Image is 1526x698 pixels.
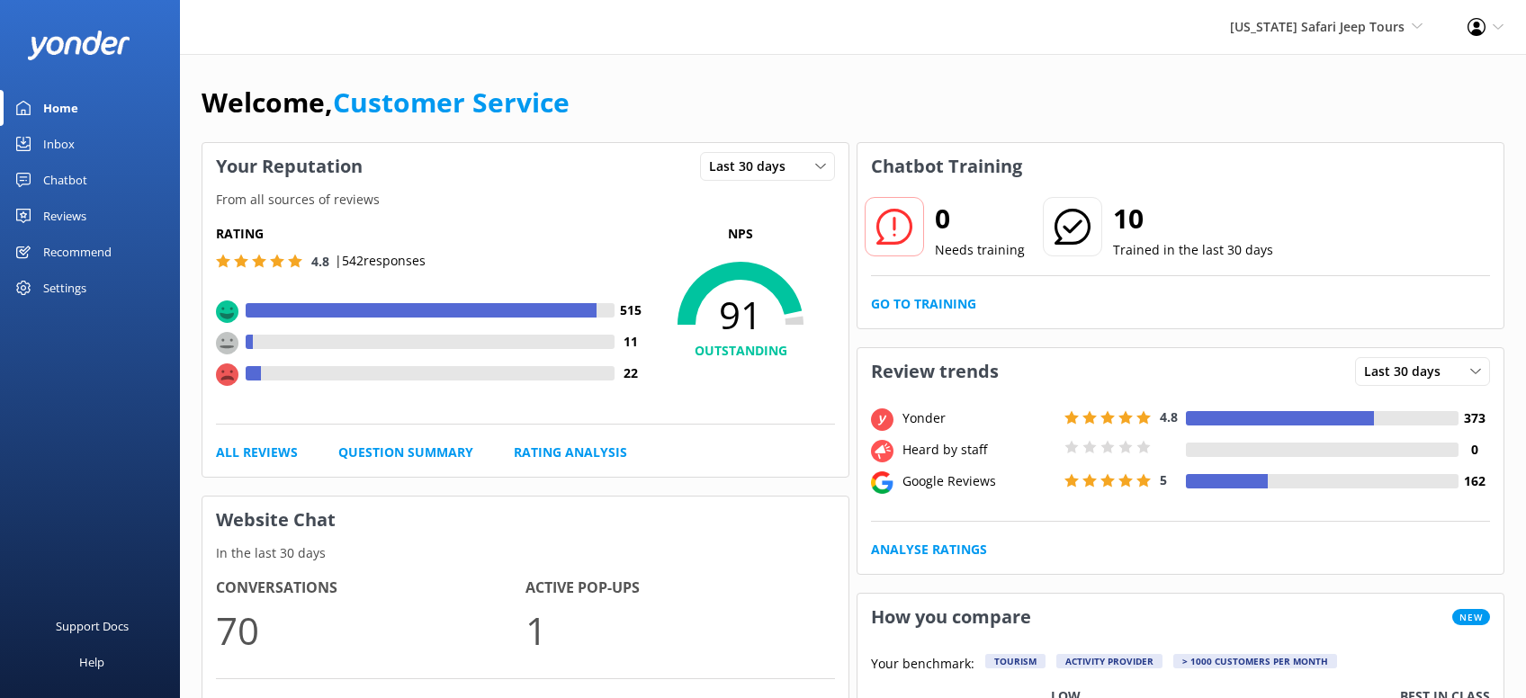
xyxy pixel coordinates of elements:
a: Customer Service [333,84,570,121]
p: Your benchmark: [871,654,974,676]
p: | 542 responses [335,251,426,271]
div: Yonder [898,408,1060,428]
div: Help [79,644,104,680]
span: Last 30 days [709,157,796,176]
div: > 1000 customers per month [1173,654,1337,668]
span: Last 30 days [1364,362,1451,381]
h4: 373 [1459,408,1490,428]
h1: Welcome, [202,81,570,124]
div: Heard by staff [898,440,1060,460]
div: Home [43,90,78,126]
span: [US_STATE] Safari Jeep Tours [1230,18,1405,35]
h4: 22 [615,363,646,383]
a: Go to Training [871,294,976,314]
a: Analyse Ratings [871,540,987,559]
h4: 0 [1459,440,1490,460]
h5: Rating [216,224,646,244]
h3: Chatbot Training [857,143,1036,190]
h2: 10 [1113,197,1273,240]
h3: Review trends [857,348,1012,395]
a: All Reviews [216,443,298,462]
a: Question Summary [338,443,473,462]
h4: Active Pop-ups [525,577,835,600]
h3: How you compare [857,594,1045,640]
h4: 515 [615,300,646,320]
span: 4.8 [311,253,329,270]
div: Recommend [43,234,112,270]
span: 5 [1160,471,1167,488]
h4: Conversations [216,577,525,600]
div: Google Reviews [898,471,1060,491]
h4: 162 [1459,471,1490,491]
h4: 11 [615,332,646,352]
div: Activity Provider [1056,654,1162,668]
span: 91 [646,292,835,337]
div: Support Docs [56,608,129,644]
p: Trained in the last 30 days [1113,240,1273,260]
p: 1 [525,600,835,660]
div: Inbox [43,126,75,162]
h4: OUTSTANDING [646,341,835,361]
h2: 0 [935,197,1025,240]
h3: Website Chat [202,497,848,543]
p: From all sources of reviews [202,190,848,210]
img: yonder-white-logo.png [27,31,130,60]
span: New [1452,609,1490,625]
h3: Your Reputation [202,143,376,190]
p: NPS [646,224,835,244]
div: Tourism [985,654,1046,668]
p: In the last 30 days [202,543,848,563]
span: 4.8 [1160,408,1178,425]
a: Rating Analysis [514,443,627,462]
div: Chatbot [43,162,87,198]
p: 70 [216,600,525,660]
p: Needs training [935,240,1025,260]
div: Reviews [43,198,86,234]
div: Settings [43,270,86,306]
